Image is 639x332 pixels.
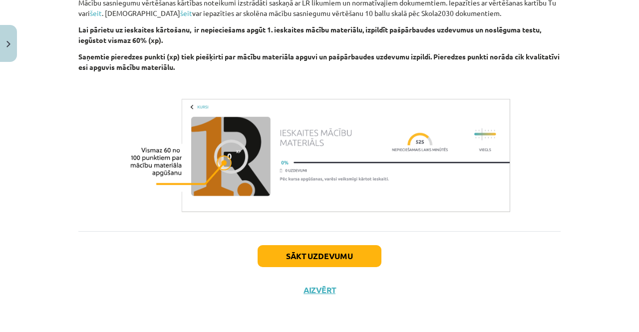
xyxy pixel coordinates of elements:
[180,8,192,17] a: šeit
[78,52,560,71] b: Saņemtie pieredzes punkti (xp) tiek piešķirti par mācību materiāla apguvi un pašpārbaudes uzdevum...
[258,245,381,267] button: Sākt uzdevumu
[78,25,541,44] b: Lai pārietu uz ieskaites kārtošanu, ir nepieciešams apgūt 1. ieskaites mācību materiālu, izpildīt...
[301,285,338,295] button: Aizvērt
[90,8,102,17] a: šeit
[6,41,10,47] img: icon-close-lesson-0947bae3869378f0d4975bcd49f059093ad1ed9edebbc8119c70593378902aed.svg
